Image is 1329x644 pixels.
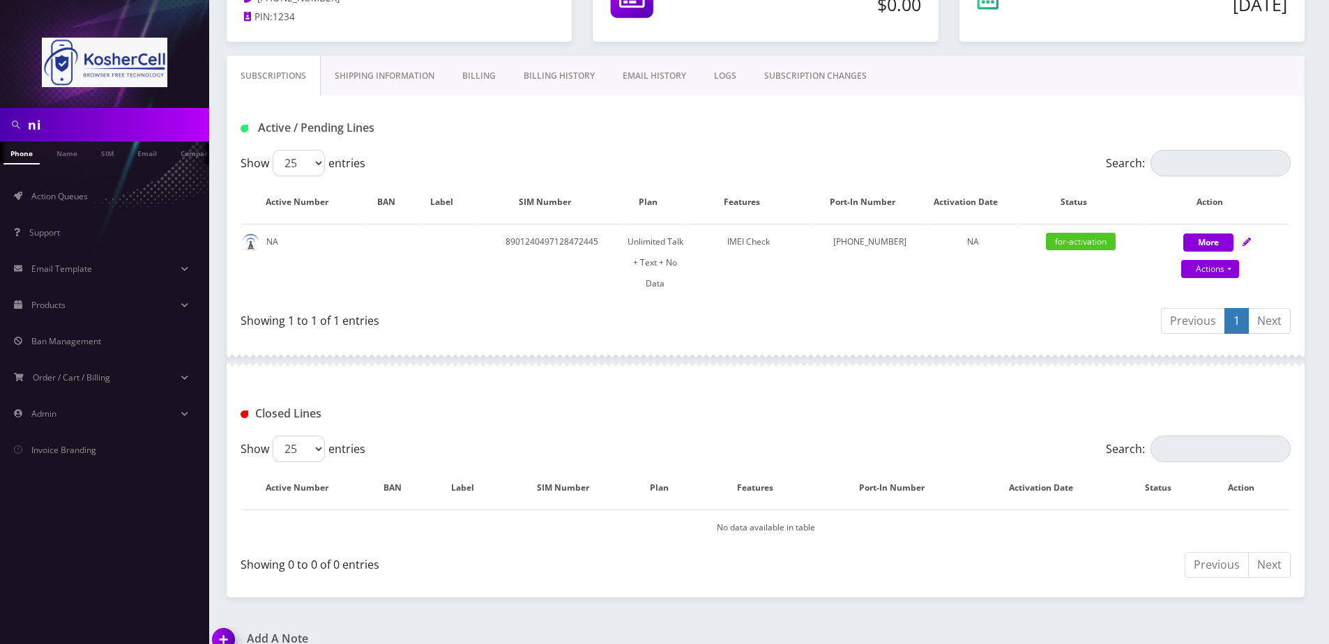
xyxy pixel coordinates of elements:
[241,436,365,462] label: Show entries
[1106,150,1291,176] label: Search:
[826,468,973,508] th: Port-In Number: activate to sort column ascending
[1181,260,1239,278] a: Actions
[1248,552,1291,578] a: Next
[94,141,121,163] a: SIM
[1224,308,1249,334] a: 1
[28,112,206,138] input: Search in Company
[479,182,624,222] th: SIM Number: activate to sort column ascending
[244,10,273,24] a: PIN:
[29,227,60,238] span: Support
[1150,436,1291,462] input: Search:
[241,150,365,176] label: Show entries
[928,182,1017,222] th: Activation Date: activate to sort column ascending
[241,411,248,418] img: Closed Lines
[273,150,325,176] select: Showentries
[50,141,84,163] a: Name
[1125,468,1206,508] th: Status: activate to sort column ascending
[242,509,1289,545] td: No data available in table
[625,182,685,222] th: Plan: activate to sort column ascending
[634,468,699,508] th: Plan: activate to sort column ascending
[1185,552,1249,578] a: Previous
[367,468,432,508] th: BAN: activate to sort column ascending
[700,468,824,508] th: Features: activate to sort column ascending
[3,141,40,164] a: Phone
[1150,150,1291,176] input: Search:
[242,468,366,508] th: Active Number: activate to sort column descending
[31,299,66,311] span: Products
[241,125,248,132] img: Active / Pending Lines
[967,236,979,247] span: NA
[687,231,811,252] div: IMEI Check
[448,56,510,96] a: Billing
[241,307,755,329] div: Showing 1 to 1 of 1 entries
[33,371,110,383] span: Order / Cart / Billing
[420,182,478,222] th: Label: activate to sort column ascending
[700,56,750,96] a: LOGS
[1161,308,1225,334] a: Previous
[273,436,325,462] select: Showentries
[31,444,96,456] span: Invoice Branding
[31,335,101,347] span: Ban Management
[609,56,700,96] a: EMAIL HISTORY
[1183,233,1233,252] button: More
[321,56,448,96] a: Shipping Information
[508,468,632,508] th: SIM Number: activate to sort column ascending
[241,407,577,420] h1: Closed Lines
[31,190,88,202] span: Action Queues
[227,56,321,96] a: Subscriptions
[812,182,927,222] th: Port-In Number: activate to sort column ascending
[625,224,685,301] td: Unlimited Talk + Text + No Data
[130,141,164,163] a: Email
[241,121,577,135] h1: Active / Pending Lines
[812,224,927,301] td: [PHONE_NUMBER]
[973,468,1123,508] th: Activation Date: activate to sort column ascending
[241,551,755,573] div: Showing 0 to 0 of 0 entries
[273,10,295,23] span: 1234
[242,182,366,222] th: Active Number: activate to sort column ascending
[367,182,418,222] th: BAN: activate to sort column ascending
[1046,233,1116,250] span: for-activation
[750,56,881,96] a: SUBSCRIPTION CHANGES
[1106,436,1291,462] label: Search:
[510,56,609,96] a: Billing History
[1207,468,1289,508] th: Action : activate to sort column ascending
[42,38,167,87] img: KosherCell
[174,141,220,163] a: Company
[1019,182,1143,222] th: Status: activate to sort column ascending
[479,224,624,301] td: 8901240497128472445
[242,233,259,251] img: default.png
[1144,182,1289,222] th: Action: activate to sort column ascending
[434,468,506,508] th: Label: activate to sort column ascending
[687,182,811,222] th: Features: activate to sort column ascending
[1248,308,1291,334] a: Next
[242,224,366,301] td: NA
[31,408,56,420] span: Admin
[31,263,92,275] span: Email Template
